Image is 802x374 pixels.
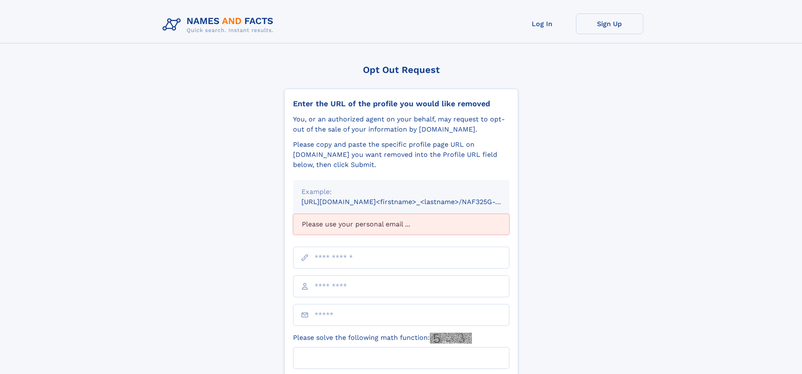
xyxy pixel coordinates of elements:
label: Please solve the following math function: [293,333,472,344]
div: Please use your personal email ... [293,214,509,235]
img: Logo Names and Facts [159,13,280,36]
div: Opt Out Request [284,65,518,75]
small: [URL][DOMAIN_NAME]<firstname>_<lastname>/NAF325G-xxxxxxxx [301,198,525,206]
div: You, or an authorized agent on your behalf, may request to opt-out of the sale of your informatio... [293,114,509,135]
div: Please copy and paste the specific profile page URL on [DOMAIN_NAME] you want removed into the Pr... [293,140,509,170]
a: Sign Up [576,13,643,34]
div: Example: [301,187,501,197]
div: Enter the URL of the profile you would like removed [293,99,509,108]
a: Log In [509,13,576,34]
